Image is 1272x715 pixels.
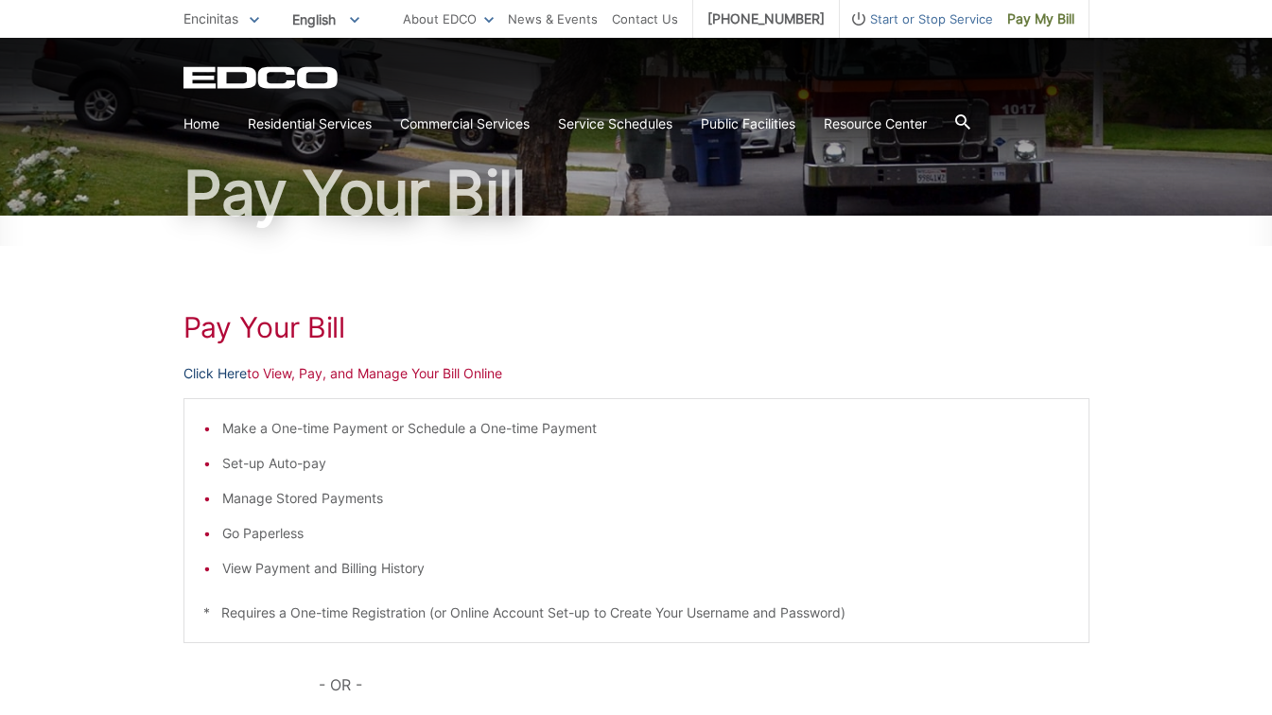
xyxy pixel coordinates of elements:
h1: Pay Your Bill [183,163,1089,223]
a: Home [183,113,219,134]
a: EDCD logo. Return to the homepage. [183,66,340,89]
li: Set-up Auto-pay [222,453,1070,474]
a: Residential Services [248,113,372,134]
span: Encinitas [183,10,238,26]
li: View Payment and Billing History [222,558,1070,579]
a: Contact Us [612,9,678,29]
li: Manage Stored Payments [222,488,1070,509]
p: to View, Pay, and Manage Your Bill Online [183,363,1089,384]
a: Click Here [183,363,247,384]
a: Service Schedules [558,113,672,134]
span: Pay My Bill [1007,9,1074,29]
a: Commercial Services [400,113,530,134]
a: News & Events [508,9,598,29]
h1: Pay Your Bill [183,310,1089,344]
a: Public Facilities [701,113,795,134]
p: * Requires a One-time Registration (or Online Account Set-up to Create Your Username and Password) [203,602,1070,623]
li: Make a One-time Payment or Schedule a One-time Payment [222,418,1070,439]
span: English [278,4,374,35]
a: About EDCO [403,9,494,29]
p: - OR - [319,671,1089,698]
li: Go Paperless [222,523,1070,544]
a: Resource Center [824,113,927,134]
